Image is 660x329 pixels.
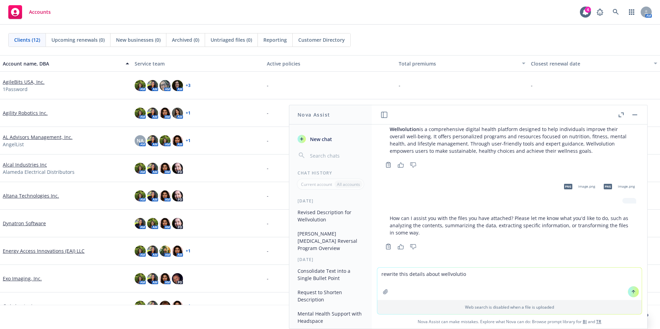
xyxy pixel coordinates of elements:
[601,315,648,329] button: Nova Assist
[132,55,264,72] button: Service team
[309,151,363,160] input: Search chats
[301,181,332,187] p: Current account
[51,36,105,43] span: Upcoming renewals (0)
[596,319,601,325] a: TR
[267,302,269,310] span: -
[267,247,269,255] span: -
[3,275,42,282] a: Exo Imaging, Inc.
[186,111,191,115] a: + 1
[147,218,158,229] img: photo
[6,2,54,22] a: Accounts
[3,133,72,141] a: AL Advisors Management, Inc.
[309,136,332,143] span: New chat
[172,135,183,146] img: photo
[337,181,360,187] p: All accounts
[3,60,122,67] div: Account name, DBA
[135,60,261,67] div: Service team
[3,168,75,176] span: Alameda Electrical Distributors
[147,273,158,284] img: photo
[399,60,517,67] div: Total premiums
[3,78,45,86] a: AgileBits USA, Inc.
[186,304,191,308] a: + 1
[289,257,372,262] div: [DATE]
[625,5,639,19] a: Switch app
[135,246,146,257] img: photo
[135,108,146,119] img: photo
[147,80,158,91] img: photo
[295,207,366,225] button: Revised Description for Wellvolution
[172,36,199,43] span: Archived (0)
[618,184,635,189] span: image.png
[3,86,28,93] span: 1Password
[289,170,372,176] div: Chat History
[396,55,528,72] button: Total premiums
[147,108,158,119] img: photo
[159,246,171,257] img: photo
[267,137,269,144] span: -
[147,190,158,201] img: photo
[172,108,183,119] img: photo
[135,301,146,312] img: photo
[267,164,269,172] span: -
[147,246,158,257] img: photo
[377,268,642,300] textarea: rewrite this details about wellvoluti
[375,315,644,329] span: Nova Assist can make mistakes. Explore what Nova can do: Browse prompt library for and
[408,242,419,251] button: Thumbs down
[408,160,419,170] button: Thumbs down
[135,218,146,229] img: photo
[211,36,252,43] span: Untriaged files (0)
[267,275,269,282] span: -
[135,273,146,284] img: photo
[159,301,171,312] img: photo
[172,80,183,91] img: photo
[159,135,171,146] img: photo
[186,83,191,88] a: + 3
[267,60,393,67] div: Active policies
[267,192,269,199] span: -
[172,246,183,257] img: photo
[295,287,366,305] button: Request to Shorten Description
[267,220,269,227] span: -
[264,55,396,72] button: Active policies
[29,9,51,15] span: Accounts
[159,218,171,229] img: photo
[135,190,146,201] img: photo
[295,265,366,284] button: Consolidate Text into a Single Bullet Point
[3,109,48,117] a: Agility Robotics Inc.
[609,5,623,19] a: Search
[585,7,591,13] div: 4
[263,36,287,43] span: Reporting
[298,111,330,118] h1: Nova Assist
[159,163,171,174] img: photo
[604,184,612,189] span: png
[564,184,572,189] span: png
[528,55,660,72] button: Closest renewal date
[172,273,183,284] img: photo
[147,135,158,146] img: photo
[267,82,269,89] span: -
[267,109,269,117] span: -
[3,247,85,255] a: Energy Access Innovations (EAI) LLC
[399,82,400,89] span: -
[295,133,366,145] button: New chat
[159,273,171,284] img: photo
[172,301,183,312] img: photo
[172,218,183,229] img: photo
[3,161,47,168] a: Alcal Industries Inc
[531,82,533,89] span: -
[3,192,59,199] a: Altana Technologies Inc.
[116,36,161,43] span: New businesses (0)
[135,80,146,91] img: photo
[390,215,629,236] p: How can I assist you with the files you have attached? Please let me know what you'd like to do, ...
[172,163,183,174] img: photo
[295,228,366,254] button: [PERSON_NAME] [MEDICAL_DATA] Reversal Program Overview
[289,198,372,204] div: [DATE]
[186,139,191,143] a: + 1
[186,249,191,253] a: + 1
[147,163,158,174] img: photo
[390,126,629,154] p: is a comprehensive digital health platform designed to help individuals improve their overall wel...
[583,319,587,325] a: BI
[531,60,650,67] div: Closest renewal date
[147,301,158,312] img: photo
[159,190,171,201] img: photo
